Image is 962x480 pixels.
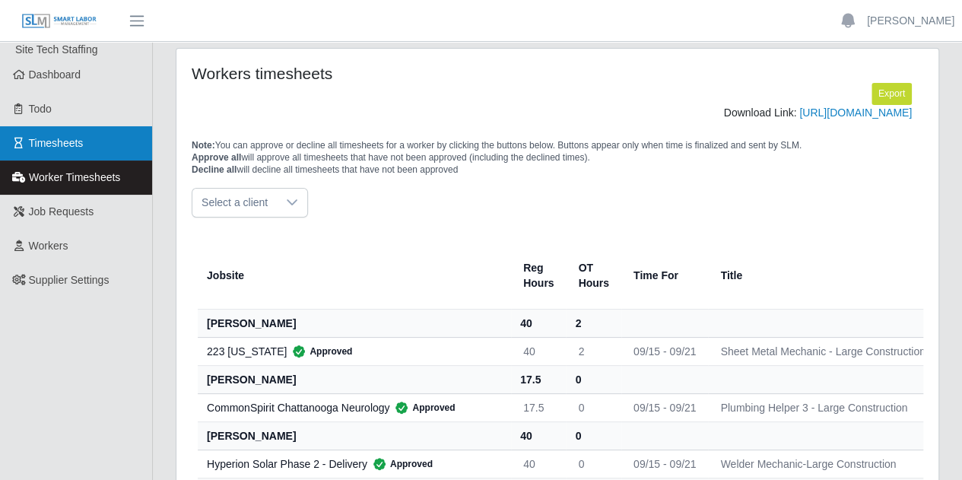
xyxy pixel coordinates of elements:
th: 17.5 [511,365,566,393]
span: Job Requests [29,205,94,218]
td: 40 [511,337,566,365]
td: Welder Mechanic-Large Construction [708,450,937,478]
td: 09/15 - 09/21 [621,393,709,421]
span: Select a client [192,189,277,217]
td: 40 [511,450,566,478]
td: 2 [566,337,621,365]
h4: Workers timesheets [192,64,483,83]
span: Approved [287,344,352,359]
div: Hyperion Solar Phase 2 - Delivery [207,456,499,472]
span: Workers [29,240,68,252]
td: Plumbing Helper 3 - Large Construction [708,393,937,421]
a: [URL][DOMAIN_NAME] [799,106,912,119]
img: SLM Logo [21,13,97,30]
th: 0 [566,421,621,450]
th: 2 [566,309,621,337]
td: 09/15 - 09/21 [621,450,709,478]
span: Todo [29,103,52,115]
td: 09/15 - 09/21 [621,337,709,365]
span: Decline all [192,164,237,175]
p: You can approve or decline all timesheets for a worker by clicking the buttons below. Buttons app... [192,139,923,176]
span: Worker Timesheets [29,171,120,183]
th: 40 [511,421,566,450]
th: [PERSON_NAME] [198,421,511,450]
td: 17.5 [511,393,566,421]
div: Download Link: [203,105,912,121]
div: CommonSpirit Chattanooga Neurology [207,400,499,415]
td: 0 [566,393,621,421]
td: Sheet Metal Mechanic - Large Construction [708,337,937,365]
span: Timesheets [29,137,84,149]
th: [PERSON_NAME] [198,365,511,393]
span: Dashboard [29,68,81,81]
th: 40 [511,309,566,337]
a: [PERSON_NAME] [867,13,954,29]
th: [PERSON_NAME] [198,309,511,337]
span: Approve all [192,152,241,163]
th: Time For [621,242,709,310]
th: Title [708,242,937,310]
th: Jobsite [198,242,511,310]
th: OT Hours [566,242,621,310]
span: Supplier Settings [29,274,110,286]
span: Site Tech Staffing [15,43,97,56]
span: Note: [192,140,215,151]
span: Approved [389,400,455,415]
th: 0 [566,365,621,393]
button: Export [872,83,912,104]
span: Approved [367,456,433,472]
th: Reg Hours [511,242,566,310]
div: 223 [US_STATE] [207,344,499,359]
td: 0 [566,450,621,478]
